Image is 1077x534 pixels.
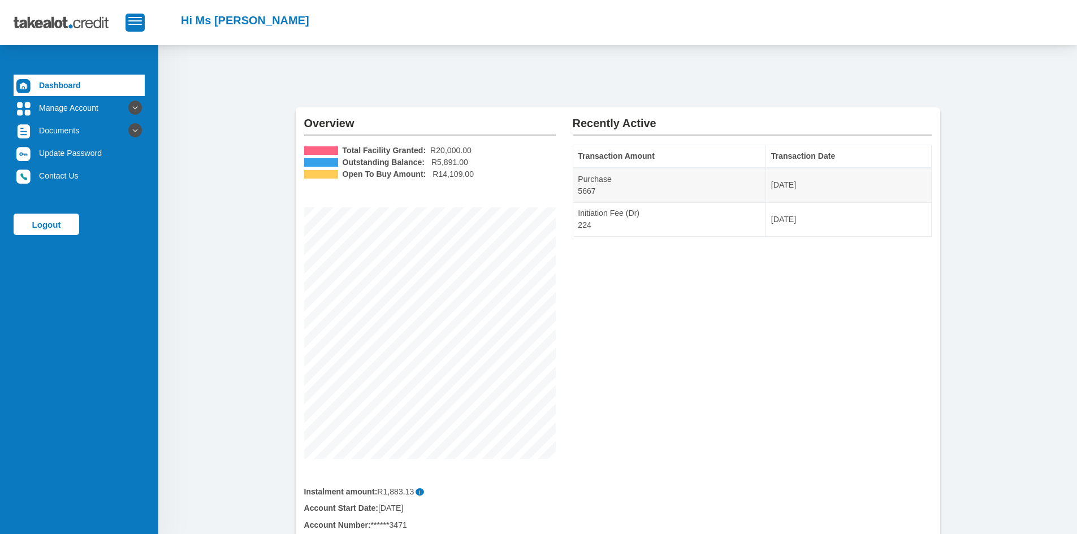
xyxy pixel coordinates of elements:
[304,503,378,513] b: Account Start Date:
[14,97,145,119] a: Manage Account
[14,75,145,96] a: Dashboard
[14,214,79,235] a: Logout
[343,168,426,180] b: Open To Buy Amount:
[573,202,766,237] td: Initiation Fee (Dr) 224
[304,487,378,496] b: Instalment amount:
[304,107,556,130] h2: Overview
[766,202,932,237] td: [DATE]
[181,14,309,27] h2: Hi Ms [PERSON_NAME]
[14,8,126,37] img: takealot_credit_logo.svg
[416,488,424,496] span: i
[573,168,766,202] td: Purchase 5667
[431,157,468,168] span: R5,891.00
[296,502,564,514] div: [DATE]
[766,168,932,202] td: [DATE]
[430,145,472,157] span: R20,000.00
[304,486,556,498] div: R1,883.13
[343,145,426,157] b: Total Facility Granted:
[14,120,145,141] a: Documents
[432,168,474,180] span: R14,109.00
[14,165,145,186] a: Contact Us
[766,145,932,168] th: Transaction Date
[573,145,766,168] th: Transaction Amount
[304,520,371,529] b: Account Number:
[343,157,425,168] b: Outstanding Balance:
[14,142,145,164] a: Update Password
[573,107,932,130] h2: Recently Active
